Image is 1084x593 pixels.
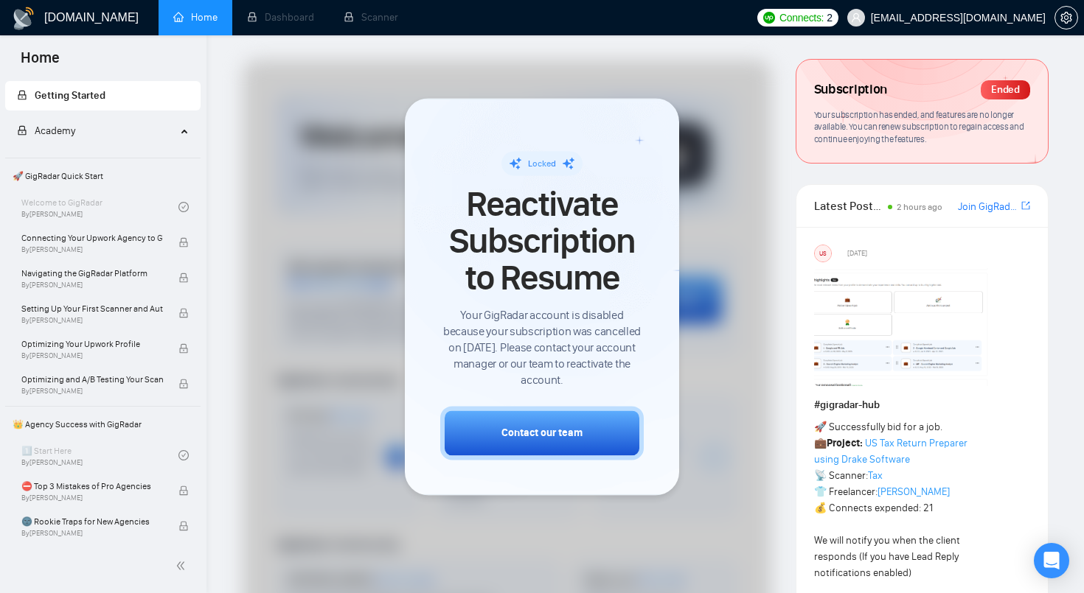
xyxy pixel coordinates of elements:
[21,316,163,325] span: By [PERSON_NAME]
[21,301,163,316] span: Setting Up Your First Scanner and Auto-Bidder
[1055,12,1078,24] a: setting
[1021,199,1030,213] a: export
[868,469,883,482] a: Tax
[178,485,189,496] span: lock
[21,529,163,538] span: By [PERSON_NAME]
[21,337,163,351] span: Optimizing Your Upwork Profile
[9,47,72,78] span: Home
[178,343,189,354] span: lock
[1021,200,1030,211] span: export
[35,124,75,137] span: Academy
[528,158,556,169] span: Locked
[21,479,163,494] span: ⛔ Top 3 Mistakes of Pro Agencies
[21,266,163,281] span: Navigating the GigRadar Platform
[814,268,991,386] img: F09354QB7SM-image.png
[501,425,583,441] div: Contact our team
[814,197,884,215] span: Latest Posts from the GigRadar Community
[178,308,189,318] span: lock
[440,406,644,460] button: Contact our team
[897,202,942,212] span: 2 hours ago
[176,558,190,573] span: double-left
[21,351,163,360] span: By [PERSON_NAME]
[878,485,950,498] a: [PERSON_NAME]
[178,379,189,389] span: lock
[7,161,199,191] span: 🚀 GigRadar Quick Start
[35,89,105,102] span: Getting Started
[173,11,218,24] a: homeHome
[763,12,775,24] img: upwork-logo.png
[21,387,163,396] span: By [PERSON_NAME]
[178,273,189,283] span: lock
[178,450,189,460] span: check-circle
[815,245,831,262] div: US
[827,437,863,449] strong: Project:
[440,186,644,297] span: Reactivate Subscription to Resume
[178,202,189,212] span: check-circle
[814,397,1030,413] h1: # gigradar-hub
[851,13,861,23] span: user
[178,237,189,248] span: lock
[1055,12,1077,24] span: setting
[814,437,967,466] a: US Tax Return Preparer using Drake Software
[21,245,163,254] span: By [PERSON_NAME]
[21,514,163,529] span: 🌚 Rookie Traps for New Agencies
[1034,543,1069,578] div: Open Intercom Messenger
[17,125,27,136] span: lock
[1055,6,1078,29] button: setting
[21,231,163,245] span: Connecting Your Upwork Agency to GigRadar
[17,90,27,100] span: lock
[440,307,644,388] span: Your GigRadar account is disabled because your subscription was cancelled on [DATE]. Please conta...
[981,80,1030,99] div: Ended
[21,372,163,387] span: Optimizing and A/B Testing Your Scanner for Better Results
[7,410,199,439] span: 👑 Agency Success with GigRadar
[21,281,163,290] span: By [PERSON_NAME]
[847,247,867,260] span: [DATE]
[779,10,824,26] span: Connects:
[21,494,163,502] span: By [PERSON_NAME]
[178,521,189,531] span: lock
[12,7,35,30] img: logo
[958,199,1018,215] a: Join GigRadar Slack Community
[827,10,833,26] span: 2
[814,109,1024,144] span: Your subscription has ended, and features are no longer available. You can renew subscription to ...
[17,124,75,137] span: Academy
[5,81,201,110] li: Getting Started
[814,77,887,102] span: Subscription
